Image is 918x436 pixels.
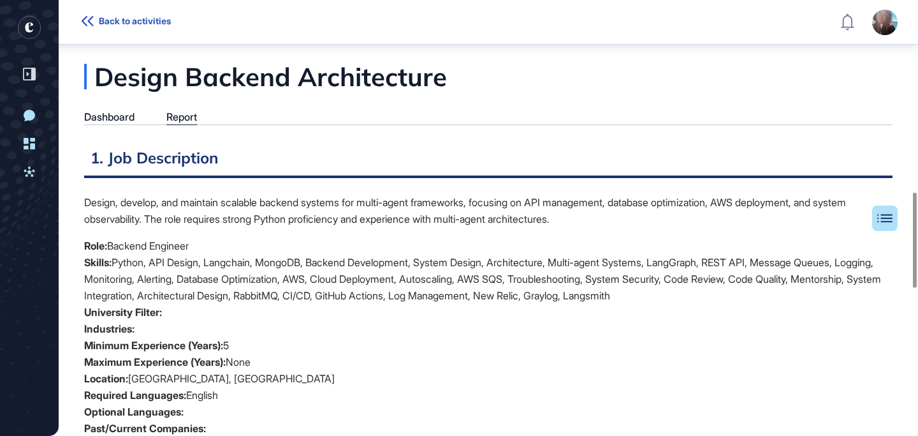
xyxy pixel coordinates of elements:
li: English [84,387,892,403]
div: Dashboard [84,111,135,123]
a: Back to activities [82,16,179,28]
strong: Minimum Experience (Years): [84,339,223,352]
strong: Optional Languages: [84,405,184,418]
strong: Role: [84,239,107,252]
p: Design, develop, and maintain scalable backend systems for multi-agent frameworks, focusing on AP... [84,194,892,227]
div: Design Backend Architecture [84,64,574,89]
div: entrapeer-logo [18,16,41,39]
strong: University Filter: [84,306,162,319]
span: Back to activities [99,16,171,26]
strong: Location: [84,372,128,385]
li: Python, API Design, Langchain, MongoDB, Backend Development, System Design, Architecture, Multi-a... [84,254,892,304]
li: [GEOGRAPHIC_DATA], [GEOGRAPHIC_DATA] [84,370,892,387]
img: user-avatar [872,10,898,35]
div: Report [166,111,197,123]
li: None [84,354,892,370]
h2: 1. Job Description [84,147,892,178]
strong: Industries: [84,322,135,335]
strong: Maximum Experience (Years): [84,356,226,368]
strong: Past/Current Companies: [84,422,206,435]
strong: Required Languages: [84,389,186,402]
strong: Skills: [84,256,112,269]
li: 5 [84,337,892,354]
li: Backend Engineer [84,237,892,254]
